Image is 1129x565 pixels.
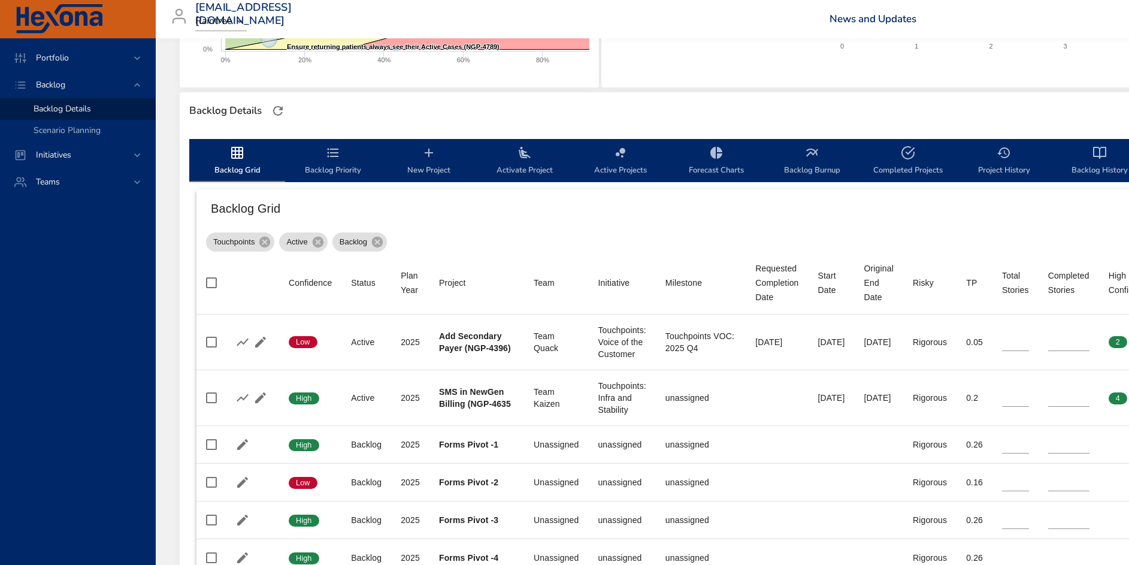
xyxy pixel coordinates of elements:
[598,476,646,488] div: unassigned
[598,439,646,451] div: unassigned
[439,515,498,525] b: Forms Pivot -3
[966,514,983,526] div: 0.26
[913,276,934,290] div: Sort
[818,268,845,297] div: Sort
[1048,268,1089,297] div: Completed Stories
[457,56,470,64] text: 60%
[26,79,75,90] span: Backlog
[864,336,894,348] div: [DATE]
[388,146,470,177] span: New Project
[913,276,934,290] div: Risky
[1002,268,1029,297] div: Sort
[665,476,736,488] div: unassigned
[913,392,947,404] div: Rigorous
[913,476,947,488] div: Rigorous
[913,276,947,290] span: Risky
[439,276,466,290] div: Project
[26,149,81,161] span: Initiatives
[401,514,420,526] div: 2025
[351,392,382,404] div: Active
[534,276,555,290] div: Sort
[287,43,500,50] text: Ensure returning patients always see their Active Cases (NGP-4789)
[1109,337,1127,348] span: 2
[234,333,252,351] button: Show Burnup
[1109,393,1127,404] span: 4
[598,276,646,290] span: Initiative
[234,473,252,491] button: Edit Project Details
[439,276,466,290] div: Sort
[818,268,845,297] div: Start Date
[598,276,629,290] div: Sort
[771,146,853,177] span: Backlog Burnup
[818,336,845,348] div: [DATE]
[289,515,319,526] span: High
[966,276,983,290] span: TP
[289,440,319,451] span: High
[534,514,579,526] div: Unassigned
[332,232,387,252] div: Backlog
[534,552,579,564] div: Unassigned
[534,276,579,290] span: Team
[484,146,565,177] span: Activate Project
[289,393,319,404] span: High
[401,268,420,297] div: Sort
[221,56,231,64] text: 0%
[206,236,262,248] span: Touchpoints
[534,330,579,354] div: Team Quack
[401,439,420,451] div: 2025
[401,268,420,297] div: Plan Year
[279,232,327,252] div: Active
[598,552,646,564] div: unassigned
[234,436,252,454] button: Edit Project Details
[864,261,894,304] div: Original End Date
[186,101,265,120] div: Backlog Details
[534,386,579,410] div: Team Kaizen
[289,478,317,488] span: Low
[966,336,983,348] div: 0.05
[195,1,292,27] h3: [EMAIL_ADDRESS][DOMAIN_NAME]
[755,261,798,304] div: Requested Completion Date
[401,392,420,404] div: 2025
[665,392,736,404] div: unassigned
[269,102,287,120] button: Refresh Page
[377,56,391,64] text: 40%
[966,392,983,404] div: 0.2
[351,439,382,451] div: Backlog
[1063,43,1067,50] text: 3
[665,276,736,290] span: Milestone
[665,330,736,354] div: Touchpoints VOC: 2025 Q4
[867,146,949,177] span: Completed Projects
[966,276,977,290] div: Sort
[913,552,947,564] div: Rigorous
[676,146,757,177] span: Forecast Charts
[598,324,646,360] div: Touchpoints: Voice of the Customer
[439,276,514,290] span: Project
[332,236,374,248] span: Backlog
[351,276,382,290] span: Status
[830,12,916,26] a: News and Updates
[963,146,1045,177] span: Project History
[195,12,247,31] div: Raintree
[351,476,382,488] div: Backlog
[401,336,420,348] div: 2025
[1002,268,1029,297] div: Total Stories
[818,392,845,404] div: [DATE]
[292,146,374,177] span: Backlog Priority
[840,43,843,50] text: 0
[534,476,579,488] div: Unassigned
[351,336,382,348] div: Active
[913,439,947,451] div: Rigorous
[665,514,736,526] div: unassigned
[598,276,629,290] div: Initiative
[665,552,736,564] div: unassigned
[966,276,977,290] div: TP
[755,336,798,348] div: [DATE]
[913,514,947,526] div: Rigorous
[351,514,382,526] div: Backlog
[966,439,983,451] div: 0.26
